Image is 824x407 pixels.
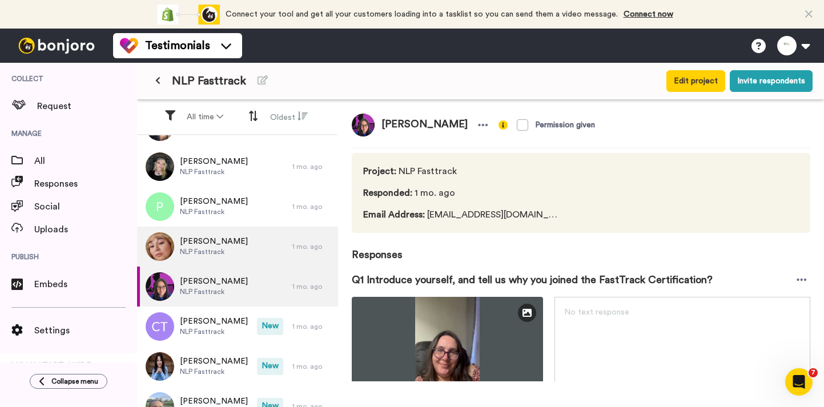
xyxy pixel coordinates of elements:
span: Collapse menu [51,377,98,386]
span: NLP Fasttrack [180,167,248,176]
a: [PERSON_NAME]NLP FasttrackNew1 mo. ago [137,307,338,346]
a: [PERSON_NAME]NLP Fasttrack1 mo. ago [137,227,338,267]
button: Collapse menu [30,374,107,389]
img: info-yellow.svg [499,120,508,130]
span: NLP Fasttrack [172,73,246,89]
div: 1 mo. ago [292,322,332,331]
div: 1 mo. ago [292,242,332,251]
span: NLP Fasttrack [363,164,563,178]
span: NLP Fasttrack [180,367,248,376]
a: [PERSON_NAME]NLP Fasttrack1 mo. ago [137,187,338,227]
span: [PERSON_NAME] [180,276,248,287]
img: 7171d28c-90a8-42fc-bee1-d5dc4ec7d511.png [146,272,174,301]
span: [PERSON_NAME] [180,356,248,367]
img: bj-logo-header-white.svg [14,38,99,54]
span: Email Address : [363,210,425,219]
span: Testimonials [145,38,210,54]
span: Connect your tool and get all your customers loading into a tasklist so you can send them a video... [226,10,618,18]
span: [PERSON_NAME] [180,156,248,167]
span: [EMAIL_ADDRESS][DOMAIN_NAME] [363,208,563,221]
img: p.png [146,192,174,221]
span: [PERSON_NAME] [180,396,248,407]
span: 1 mo. ago [363,186,563,200]
span: Responses [34,177,137,191]
div: Permission given [535,119,595,131]
span: NLP Fasttrack [180,327,248,336]
span: All [34,154,137,168]
span: Q1 Introduce yourself, and tell us why you joined the FastTrack Certification? [352,272,713,288]
span: [PERSON_NAME] [180,196,248,207]
img: 161caa8c-0757-4b48-ac32-89a826d1d3b3.jpeg [146,232,174,261]
div: 1 mo. ago [292,162,332,171]
span: New [257,318,283,335]
span: [PERSON_NAME] [375,114,475,136]
button: Oldest [263,106,315,128]
button: Edit project [666,70,725,92]
div: 1 mo. ago [292,282,332,291]
span: Embeds [34,277,137,291]
img: tm-color.svg [120,37,138,55]
img: 995c179b-c862-42cd-806d-42edd0e44dbc.jpeg [146,352,174,381]
img: ct.png [146,312,174,341]
img: 7171d28c-90a8-42fc-bee1-d5dc4ec7d511.png [352,114,375,136]
span: [PERSON_NAME] [180,236,248,247]
a: [PERSON_NAME]NLP Fasttrack1 mo. ago [137,147,338,187]
span: NLP Fasttrack [180,247,248,256]
span: Settings [34,324,137,337]
span: NLP Fasttrack [180,207,248,216]
span: NLP Fasttrack [180,287,248,296]
span: New [257,358,283,375]
span: 7 [809,368,818,377]
span: Responses [352,233,810,263]
span: Request [37,99,137,113]
span: Uploads [34,223,137,236]
span: QUICK START GUIDE [9,362,91,370]
img: cc8317c4-8a3f-4079-bc5c-788323092978.jpeg [146,152,174,181]
span: No text response [564,308,629,316]
a: [PERSON_NAME]NLP FasttrackNew1 mo. ago [137,346,338,386]
span: Social [34,200,137,213]
button: All time [180,107,230,127]
div: animation [157,5,220,25]
a: Connect now [624,10,673,18]
a: [PERSON_NAME]NLP Fasttrack1 mo. ago [137,267,338,307]
button: Invite respondents [730,70,813,92]
div: 1 mo. ago [292,202,332,211]
iframe: Intercom live chat [785,368,813,396]
div: 1 mo. ago [292,362,332,371]
span: Project : [363,167,396,176]
span: [PERSON_NAME] [180,316,248,327]
span: Responded : [363,188,412,198]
